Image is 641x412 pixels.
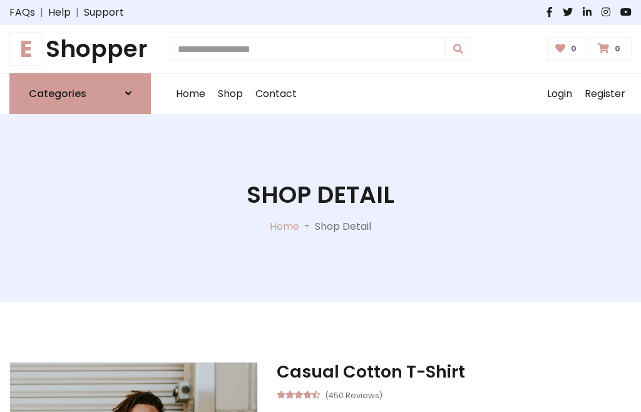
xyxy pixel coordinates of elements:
[9,5,35,20] a: FAQs
[71,5,84,20] span: |
[35,5,48,20] span: |
[9,32,43,66] span: E
[325,387,382,402] small: (450 Reviews)
[170,74,212,114] a: Home
[578,74,632,114] a: Register
[48,5,71,20] a: Help
[612,43,623,54] span: 0
[9,35,151,63] a: EShopper
[247,181,394,209] h1: Shop Detail
[249,74,303,114] a: Contact
[84,5,124,20] a: Support
[29,88,86,100] h6: Categories
[212,74,249,114] a: Shop
[547,37,588,61] a: 0
[541,74,578,114] a: Login
[315,219,371,234] p: Shop Detail
[9,73,151,114] a: Categories
[568,43,580,54] span: 0
[270,219,299,234] a: Home
[9,35,151,63] h1: Shopper
[590,37,632,61] a: 0
[299,219,315,234] p: -
[277,362,632,382] h3: Casual Cotton T-Shirt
